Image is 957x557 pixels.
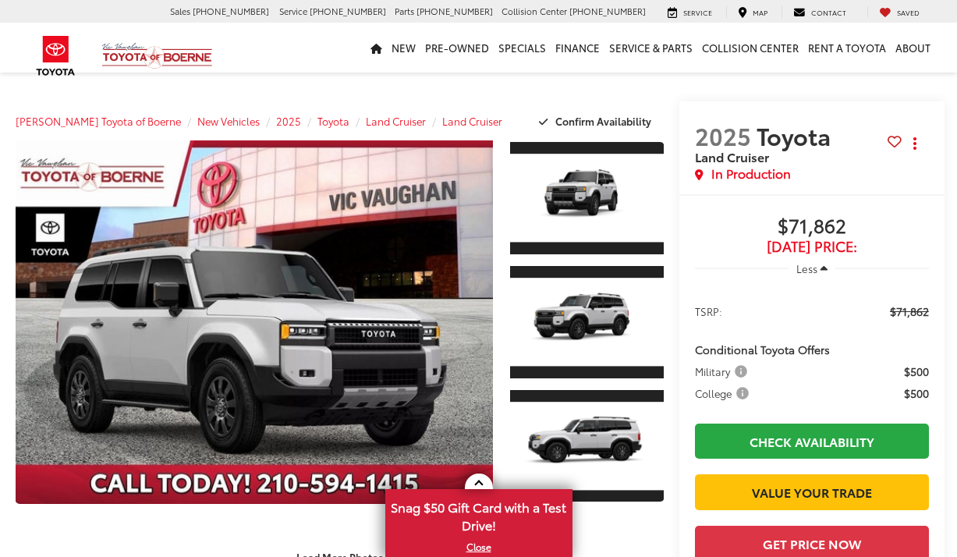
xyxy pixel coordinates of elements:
[726,6,779,19] a: Map
[16,140,493,504] a: Expand Photo 0
[913,137,916,150] span: dropdown dots
[551,23,604,73] a: Finance
[530,108,664,135] button: Confirm Availability
[904,364,929,379] span: $500
[695,385,754,401] button: College
[695,474,929,509] a: Value Your Trade
[782,6,858,19] a: Contact
[442,114,502,128] a: Land Cruiser
[27,30,85,81] img: Toyota
[569,5,646,17] span: [PHONE_NUMBER]
[310,5,386,17] span: [PHONE_NUMBER]
[796,261,817,275] span: Less
[902,129,929,157] button: Actions
[803,23,891,73] a: Rent a Toyota
[695,303,722,319] span: TSRP:
[420,23,494,73] a: Pre-Owned
[395,5,414,17] span: Parts
[387,23,420,73] a: New
[695,215,929,239] span: $71,862
[695,364,753,379] button: Military
[904,385,929,401] span: $500
[695,147,769,165] span: Land Cruiser
[502,5,567,17] span: Collision Center
[604,23,697,73] a: Service & Parts: Opens in a new tab
[656,6,724,19] a: Service
[891,23,935,73] a: About
[695,239,929,254] span: [DATE] Price:
[867,6,931,19] a: My Saved Vehicles
[509,154,665,243] img: 2025 Toyota Land Cruiser Land Cruiser
[753,7,767,17] span: Map
[697,23,803,73] a: Collision Center
[695,424,929,459] a: Check Availability
[170,5,190,17] span: Sales
[695,364,750,379] span: Military
[366,23,387,73] a: Home
[11,140,498,505] img: 2025 Toyota Land Cruiser Land Cruiser
[197,114,260,128] a: New Vehicles
[416,5,493,17] span: [PHONE_NUMBER]
[711,165,791,183] span: In Production
[276,114,301,128] a: 2025
[387,491,571,538] span: Snag $50 Gift Card with a Test Drive!
[695,342,830,357] span: Conditional Toyota Offers
[890,303,929,319] span: $71,862
[555,114,651,128] span: Confirm Availability
[510,388,664,504] a: Expand Photo 3
[279,5,307,17] span: Service
[509,402,665,491] img: 2025 Toyota Land Cruiser Land Cruiser
[811,7,846,17] span: Contact
[757,119,836,152] span: Toyota
[317,114,349,128] a: Toyota
[510,140,664,256] a: Expand Photo 1
[16,114,181,128] a: [PERSON_NAME] Toyota of Boerne
[695,119,751,152] span: 2025
[193,5,269,17] span: [PHONE_NUMBER]
[509,278,665,367] img: 2025 Toyota Land Cruiser Land Cruiser
[683,7,712,17] span: Service
[510,264,664,380] a: Expand Photo 2
[897,7,920,17] span: Saved
[494,23,551,73] a: Specials
[101,42,213,69] img: Vic Vaughan Toyota of Boerne
[695,385,752,401] span: College
[789,254,835,282] button: Less
[366,114,426,128] a: Land Cruiser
